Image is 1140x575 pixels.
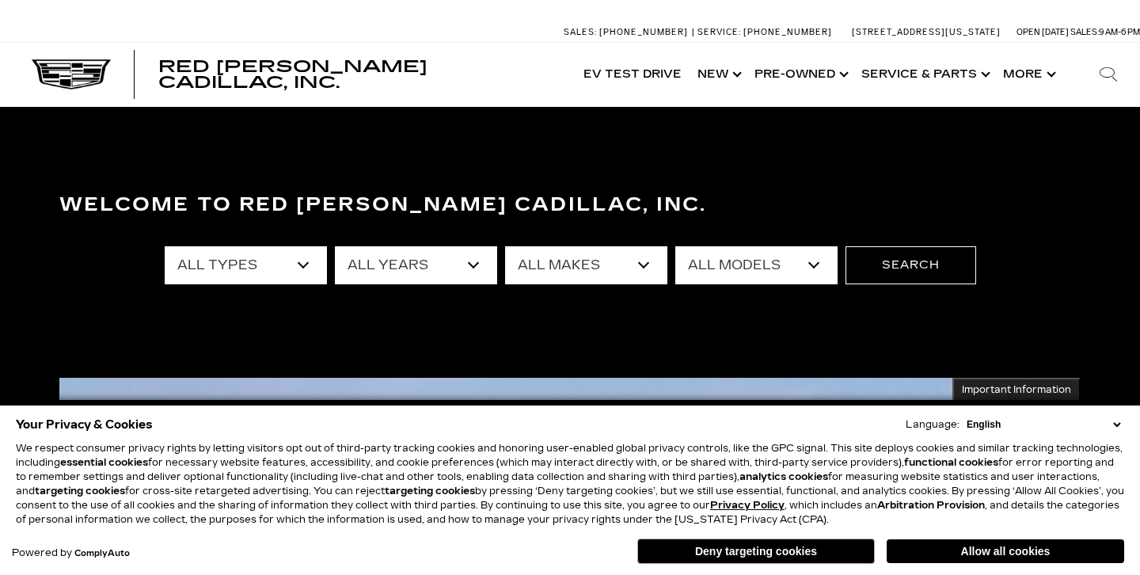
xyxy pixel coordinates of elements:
[158,57,427,92] span: Red [PERSON_NAME] Cadillac, Inc.
[1016,27,1069,37] span: Open [DATE]
[564,27,597,37] span: Sales:
[335,246,497,284] select: Filter by year
[904,457,998,468] strong: functional cookies
[692,28,836,36] a: Service: [PHONE_NUMBER]
[60,457,148,468] strong: essential cookies
[962,383,1071,396] span: Important Information
[739,471,828,482] strong: analytics cookies
[877,500,985,511] strong: Arbitration Provision
[385,486,475,497] strong: targeting cookies
[675,246,838,284] select: Filter by model
[1099,27,1140,37] span: 9 AM-6 PM
[995,43,1061,106] button: More
[697,27,741,37] span: Service:
[32,59,111,89] img: Cadillac Dark Logo with Cadillac White Text
[743,27,832,37] span: [PHONE_NUMBER]
[853,43,995,106] a: Service & Parts
[887,539,1124,563] button: Allow all cookies
[637,539,875,564] button: Deny targeting cookies
[710,500,785,511] a: Privacy Policy
[59,189,1081,221] h3: Welcome to Red [PERSON_NAME] Cadillac, Inc.
[16,413,153,436] span: Your Privacy & Cookies
[12,548,130,558] div: Powered by
[690,43,747,106] a: New
[576,43,690,106] a: EV Test Drive
[158,59,560,90] a: Red [PERSON_NAME] Cadillac, Inc.
[952,378,1081,402] button: Important Information
[852,27,1001,37] a: [STREET_ADDRESS][US_STATE]
[564,28,692,36] a: Sales: [PHONE_NUMBER]
[599,27,688,37] span: [PHONE_NUMBER]
[1070,27,1099,37] span: Sales:
[16,441,1124,527] p: We respect consumer privacy rights by letting visitors opt out of third-party tracking cookies an...
[165,246,327,284] select: Filter by type
[747,43,853,106] a: Pre-Owned
[35,486,125,497] strong: targeting cookies
[963,417,1124,432] select: Language Select
[505,246,667,284] select: Filter by make
[845,246,976,284] button: Search
[74,549,130,558] a: ComplyAuto
[906,420,959,429] div: Language:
